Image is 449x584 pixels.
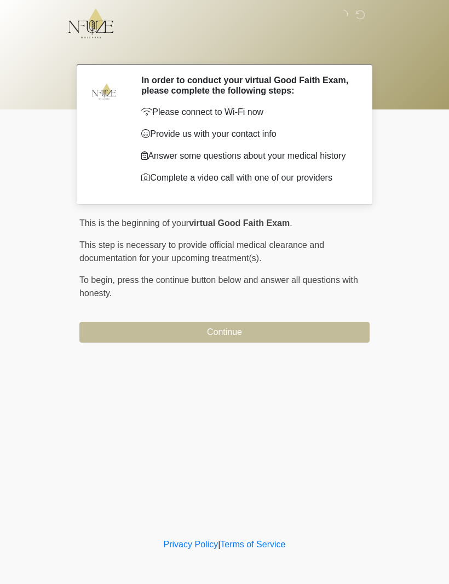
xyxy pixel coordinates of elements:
[141,149,353,163] p: Answer some questions about your medical history
[141,128,353,141] p: Provide us with your contact info
[79,218,189,228] span: This is the beginning of your
[71,39,378,60] h1: ‎ ‎ ‎
[141,171,353,184] p: Complete a video call with one of our providers
[68,8,113,38] img: NFuze Wellness Logo
[218,540,220,549] a: |
[141,106,353,119] p: Please connect to Wi-Fi now
[88,75,120,108] img: Agent Avatar
[79,322,370,343] button: Continue
[79,275,117,285] span: To begin,
[189,218,290,228] strong: virtual Good Faith Exam
[141,75,353,96] h2: In order to conduct your virtual Good Faith Exam, please complete the following steps:
[79,240,324,263] span: This step is necessary to provide official medical clearance and documentation for your upcoming ...
[220,540,285,549] a: Terms of Service
[164,540,218,549] a: Privacy Policy
[290,218,292,228] span: .
[79,275,358,298] span: press the continue button below and answer all questions with honesty.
